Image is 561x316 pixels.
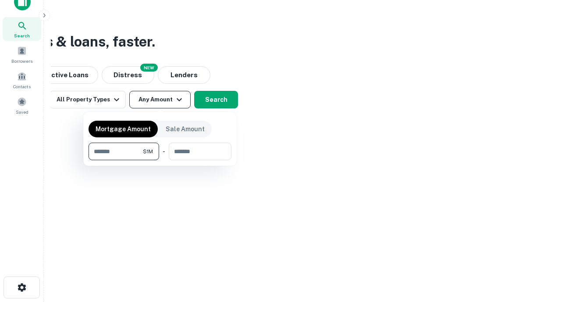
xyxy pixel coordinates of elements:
div: - [163,143,165,160]
p: Sale Amount [166,124,205,134]
span: $1M [143,147,153,155]
iframe: Chat Widget [517,246,561,288]
p: Mortgage Amount [96,124,151,134]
